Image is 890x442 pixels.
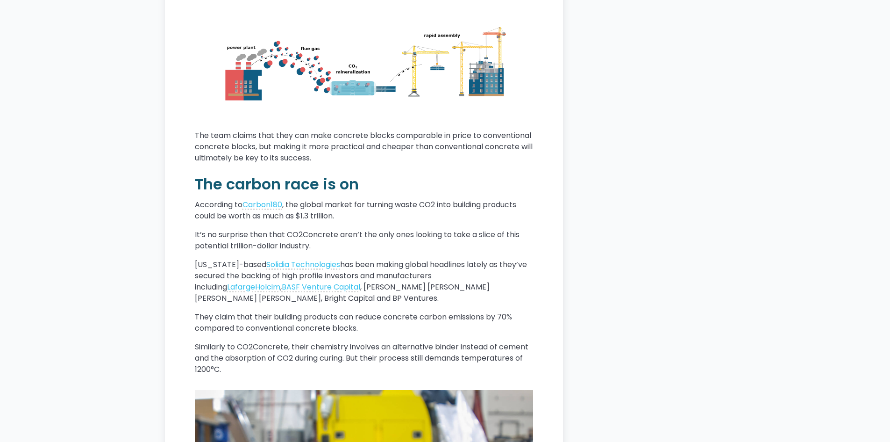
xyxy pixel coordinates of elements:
[195,130,533,164] p: The team claims that they can make concrete blocks comparable in price to conventional concrete b...
[282,282,360,292] a: BASF Venture Capital
[195,175,533,194] h2: The carbon race is on
[195,312,533,334] p: They claim that their building products can reduce concrete carbon emissions by 70% compared to c...
[195,341,533,375] p: Similarly to CO2Concrete, their chemistry involves an alternative binder instead of cement and th...
[195,259,533,304] p: [US_STATE]-based has been making global headlines lately as they’ve secured the backing of high p...
[227,282,280,292] a: LafargeHolcim
[266,259,340,270] a: Solidia Technologies
[195,229,533,252] p: It’s no surprise then that CO2Concrete aren’t the only ones looking to take a slice of this poten...
[195,199,533,222] p: According to , the global market for turning waste CO2 into building products could be worth as m...
[242,199,282,210] a: Carbon180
